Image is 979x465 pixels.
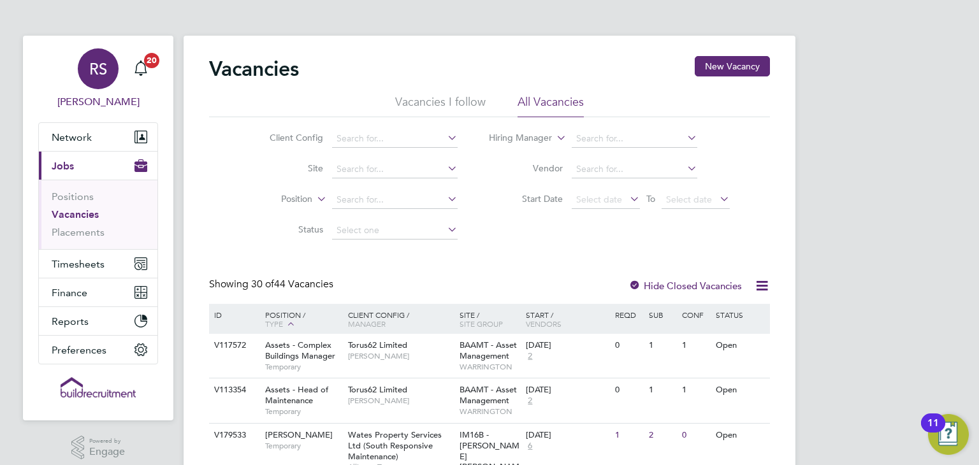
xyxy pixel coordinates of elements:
[89,436,125,447] span: Powered by
[265,340,335,361] span: Assets - Complex Buildings Manager
[89,61,107,77] span: RS
[666,194,712,205] span: Select date
[265,406,342,417] span: Temporary
[523,304,612,334] div: Start /
[265,318,283,329] span: Type
[250,132,323,143] label: Client Config
[39,307,157,335] button: Reports
[211,424,256,447] div: V179533
[489,162,563,174] label: Vendor
[52,190,94,203] a: Positions
[332,161,458,178] input: Search for...
[251,278,274,290] span: 30 of
[679,424,712,447] div: 0
[646,304,679,325] div: Sub
[572,130,697,148] input: Search for...
[209,278,336,291] div: Showing
[39,250,157,278] button: Timesheets
[52,160,74,172] span: Jobs
[265,441,342,451] span: Temporary
[332,222,458,240] input: Select one
[456,304,523,334] div: Site /
[612,304,645,325] div: Reqd
[526,351,534,362] span: 2
[211,304,256,325] div: ID
[646,334,679,357] div: 1
[348,318,386,329] span: Manager
[52,226,105,238] a: Placements
[39,336,157,364] button: Preferences
[479,132,552,145] label: Hiring Manager
[646,378,679,402] div: 1
[239,193,312,206] label: Position
[52,208,99,220] a: Vacancies
[38,94,158,110] span: Ryan Smart
[23,36,173,420] nav: Main navigation
[679,378,712,402] div: 1
[460,362,520,372] span: WARRINGTON
[52,258,105,270] span: Timesheets
[39,180,157,249] div: Jobs
[526,340,609,351] div: [DATE]
[256,304,345,336] div: Position /
[713,334,768,357] div: Open
[713,304,768,325] div: Status
[646,424,679,447] div: 2
[128,48,154,89] a: 20
[612,334,645,357] div: 0
[209,56,299,82] h2: Vacancies
[679,334,712,357] div: 1
[332,191,458,209] input: Search for...
[265,362,342,372] span: Temporary
[460,384,517,406] span: BAAMT - Asset Management
[348,396,453,406] span: [PERSON_NAME]
[250,162,323,174] label: Site
[526,385,609,396] div: [DATE]
[52,344,106,356] span: Preferences
[211,334,256,357] div: V117572
[460,406,520,417] span: WARRINGTON
[695,56,770,76] button: New Vacancy
[489,193,563,204] label: Start Date
[211,378,256,402] div: V113354
[395,94,486,117] li: Vacancies I follow
[518,94,584,117] li: All Vacancies
[526,396,534,406] span: 2
[628,280,742,292] label: Hide Closed Vacancies
[38,48,158,110] a: RS[PERSON_NAME]
[713,378,768,402] div: Open
[332,130,458,148] input: Search for...
[460,340,517,361] span: BAAMT - Asset Management
[38,377,158,397] a: Go to home page
[460,318,503,329] span: Site Group
[348,384,407,395] span: Torus62 Limited
[526,441,534,452] span: 6
[612,378,645,402] div: 0
[345,304,456,334] div: Client Config /
[52,131,92,143] span: Network
[348,340,407,350] span: Torus62 Limited
[928,414,969,455] button: Open Resource Center, 11 new notifications
[89,447,125,457] span: Engage
[265,384,328,406] span: Assets - Head of Maintenance
[526,318,562,329] span: Vendors
[251,278,333,290] span: 44 Vacancies
[39,152,157,180] button: Jobs
[713,424,768,447] div: Open
[52,287,87,299] span: Finance
[679,304,712,325] div: Conf
[642,190,659,207] span: To
[71,436,126,460] a: Powered byEngage
[612,424,645,447] div: 1
[526,430,609,441] div: [DATE]
[39,123,157,151] button: Network
[265,429,333,440] span: [PERSON_NAME]
[52,315,89,327] span: Reports
[61,377,136,397] img: buildrec-logo-retina.png
[348,429,442,462] span: Wates Property Services Ltd (South Responsive Maintenance)
[250,224,323,235] label: Status
[348,351,453,361] span: [PERSON_NAME]
[144,53,159,68] span: 20
[576,194,622,205] span: Select date
[39,278,157,306] button: Finance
